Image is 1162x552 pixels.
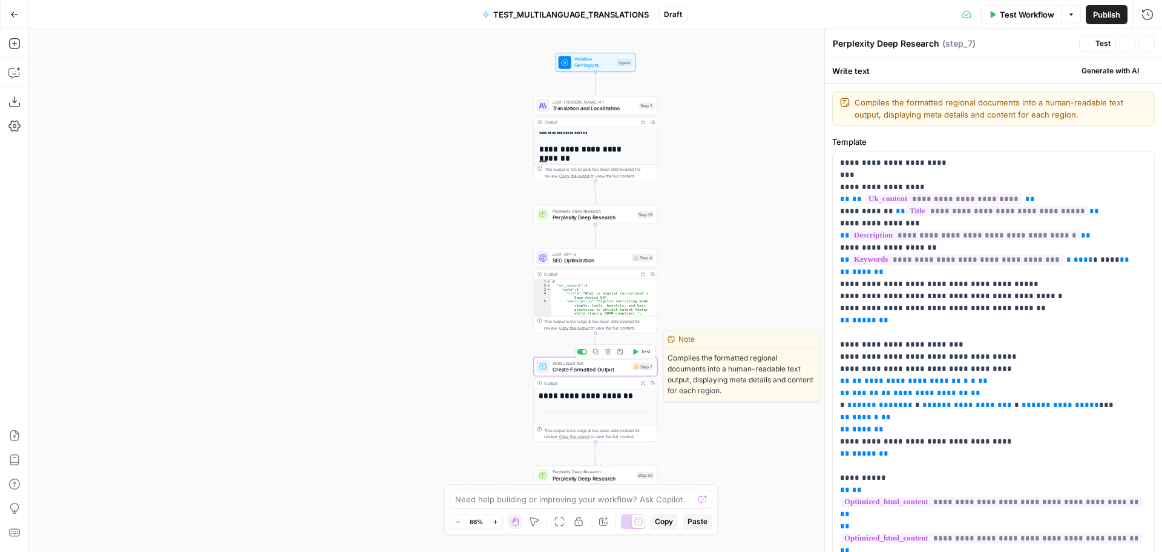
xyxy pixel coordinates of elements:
button: Test [1079,36,1116,52]
div: 6 [534,315,551,323]
label: Template [832,136,1155,148]
span: Copy the output [559,434,589,439]
div: 5 [534,299,551,315]
div: Inputs [617,59,632,66]
div: Perplexity Deep ResearchPerplexity Deep ResearchStep 51 [534,205,658,224]
span: LLM · [PERSON_NAME] 4.1 [553,99,635,105]
div: Output [544,119,635,125]
button: Test [629,347,654,357]
div: Output [544,380,635,387]
span: Test [641,348,651,356]
textarea: Compiles the formatted regional documents into a human-readable text output, displaying meta deta... [855,96,1147,121]
button: Publish [1086,5,1128,24]
g: Edge from step_7 to step_50 [594,442,597,465]
span: Copy [655,516,673,527]
span: Draft [664,9,682,20]
span: Perplexity Deep Research [553,468,633,475]
span: Create Formatted Output [553,365,629,373]
textarea: Perplexity Deep Research [833,38,939,50]
span: TEST_MULTILANGUAGE_TRANSLATIONS [493,8,649,21]
g: Edge from step_2 to step_51 [594,181,597,204]
div: Step 50 [636,472,654,479]
span: Copy the output [559,173,589,178]
div: 3 [534,287,551,291]
span: Workflow [574,56,614,62]
div: 4 [534,291,551,299]
div: 2 [534,284,551,288]
g: Edge from start to step_2 [594,72,597,95]
button: TEST_MULTILANGUAGE_TRANSLATIONS [475,5,656,24]
span: Compiles the formatted regional documents into a human-readable text output, displaying meta deta... [664,348,819,401]
span: Publish [1093,8,1120,21]
button: Copy [650,514,678,530]
span: Perplexity Deep Research [553,208,634,214]
span: LLM · GPT-5 [553,251,629,258]
span: Toggle code folding, rows 2 through 17 [547,284,551,288]
span: Perplexity Deep Research [553,474,633,482]
button: Test Workflow [981,5,1062,24]
span: Toggle code folding, rows 1 through 18 [547,279,551,284]
span: Copy the output [559,325,589,330]
div: Write text [825,58,1162,83]
div: LLM · GPT-5SEO OptimizationStep 4Output{ "uk_content":{ "meta":{ "title":"What is digital recruit... [534,248,658,333]
div: Step 51 [637,211,654,218]
span: 66% [470,517,483,527]
g: Edge from step_51 to step_4 [594,224,597,247]
span: Perplexity Deep Research [553,213,634,221]
span: ( step_7 ) [942,38,976,50]
div: Step 4 [632,254,654,262]
div: Output [544,271,635,278]
span: Toggle code folding, rows 3 through 14 [547,287,551,291]
button: Generate with AI [1066,63,1155,79]
span: Generate with AI [1082,65,1139,76]
div: This output is too large & has been abbreviated for review. to view the full content. [544,318,654,331]
span: Write Liquid Text [553,360,629,367]
span: Test [1095,38,1111,49]
div: 1 [534,279,551,284]
div: This output is too large & has been abbreviated for review. to view the full content. [544,166,654,179]
span: Paste [688,516,707,527]
div: This output is too large & has been abbreviated for review. to view the full content. [544,427,654,440]
div: Step 2 [638,102,654,109]
span: SEO Optimization [553,256,629,264]
div: Perplexity Deep ResearchPerplexity Deep ResearchStep 50 [534,466,658,485]
button: Paste [683,514,712,530]
span: Set Inputs [574,61,614,69]
div: Note [664,331,819,348]
div: WorkflowSet InputsInputs [534,53,658,72]
div: Step 7 [632,362,654,370]
span: Translation and Localization [553,104,635,112]
span: Test Workflow [1000,8,1054,21]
